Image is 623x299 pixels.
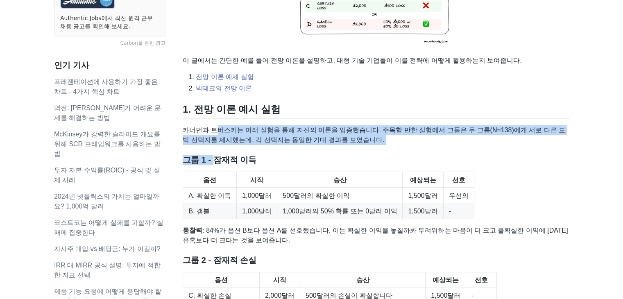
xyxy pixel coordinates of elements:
font: 1,500달러 [408,192,437,199]
font: 시작 [273,276,286,283]
a: 2024년 넷플릭스의 가치는 얼마일까요? 1,000억 달러 [54,193,159,210]
font: 옵션 [215,276,228,283]
font: 시작 [250,176,263,183]
a: 프레젠테이션에 사용하기 가장 좋은 차트 - 4가지 핵심 차트 [54,78,158,95]
font: 500달러의 손실이 확실합니다 [306,292,392,299]
a: 빅테크의 전망 이론 [196,85,252,92]
a: McKinsey가 강력한 슬라이드 개요를 위해 SCR 프레임워크를 사용하는 방법 [54,131,161,157]
font: 1,500달러 [431,292,460,299]
font: 그룹 2 - 잠재적 손실 [183,256,256,265]
font: C. 확실한 손실 [188,292,231,299]
font: 예상되는 [433,276,459,283]
a: Authentic Jobs에서 최신 원격 근무 채용 공고를 확인해 보세요. [60,14,159,30]
font: 통찰력 [183,227,202,234]
font: 이 글에서는 간단한 예를 들어 전망 이론을 설명하고, 대형 기술 기업들이 이를 전략에 어떻게 활용하는지 보여줍니다. [183,57,522,64]
font: 1. 전망 이론 예시 실험 [183,104,281,115]
font: 2,000달러 [265,292,295,299]
a: 코스트코는 어떻게 실패를 피할까? 실패에 집중한다 [54,219,163,236]
font: 선호 [452,176,465,183]
font: 예상되는 [410,176,436,183]
font: 승산 [356,276,369,283]
font: - [471,292,473,299]
font: A. 확실한 이득 [188,192,231,199]
font: 1,000달러 [242,208,272,215]
font: 500달러의 확실한 이익 [283,192,350,199]
font: : 84%가 옵션 B보다 옵션 A를 선호했습니다. 이는 확실한 이익을 놓칠까봐 두려워하는 마음이 더 크고 불확실한 이익에 [DATE] 유혹보다 더 크다는 것을 보여줍니다. [183,227,568,244]
font: 선호 [475,276,488,283]
font: 옵션 [203,176,216,183]
font: 우선의 [449,192,469,199]
font: 1,500달러 [408,208,437,215]
font: - [449,208,451,215]
a: Carbon을 통한 광고 [54,40,165,47]
font: 1,000달러의 50% 확률 또는 0달러 이익 [283,208,397,215]
font: 1,000달러 [242,192,272,199]
font: 그룹 1 - 잠재적 이득 [183,155,256,164]
font: 인기 기사 [54,61,89,70]
a: 투자 자본 수익률(ROIC) - 공식 및 실제 사례 [54,167,160,183]
a: IRR 대 MIRR 공식 설명: 투자에 적합한 지표 선택 [54,262,161,279]
font: 승산 [333,176,347,183]
font: Authentic Jobs에서 최신 원격 근무 채용 공고를 확인해 보세요. [60,15,153,29]
a: 자사주 매입 vs 배당금: 누가 이길까? [54,245,161,252]
font: B. 갬블 [188,208,210,215]
a: 전망 이론 예제 실험 [196,73,254,80]
font: Carbon을 통한 광고 [120,40,165,46]
font: 카너먼과 트버스키는 여러 실험을 통해 자신의 이론을 입증했습니다. 주목할 만한 실험에서 그들은 두 그룹(N=138)에게 서로 다른 도박 선택지를 제시했는데, 각 선택지는 동일... [183,127,565,143]
a: 역전: [PERSON_NAME]가 어려운 문제를 해결하는 방법 [54,104,161,121]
